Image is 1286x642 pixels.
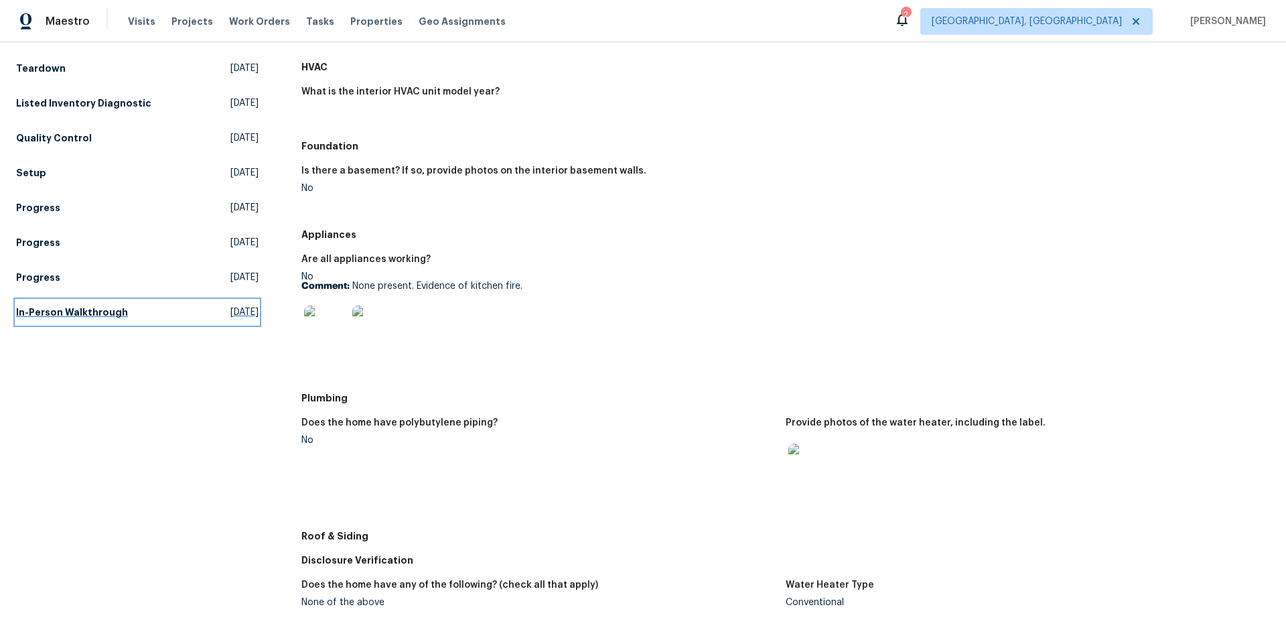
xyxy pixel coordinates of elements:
[301,580,598,590] h5: Does the home have any of the following? (check all that apply)
[16,161,259,185] a: Setup[DATE]
[932,15,1122,28] span: [GEOGRAPHIC_DATA], [GEOGRAPHIC_DATA]
[230,131,259,145] span: [DATE]
[16,201,60,214] h5: Progress
[16,97,151,110] h5: Listed Inventory Diagnostic
[786,580,874,590] h5: Water Heater Type
[16,56,259,80] a: Teardown[DATE]
[16,306,128,319] h5: In-Person Walkthrough
[16,196,259,220] a: Progress[DATE]
[230,236,259,249] span: [DATE]
[16,271,60,284] h5: Progress
[230,271,259,284] span: [DATE]
[1185,15,1266,28] span: [PERSON_NAME]
[301,228,1270,241] h5: Appliances
[786,418,1046,428] h5: Provide photos of the water heater, including the label.
[230,201,259,214] span: [DATE]
[229,15,290,28] span: Work Orders
[301,281,775,291] p: None present. Evidence of kitchen fire.
[16,236,60,249] h5: Progress
[230,97,259,110] span: [DATE]
[301,554,1270,567] h5: Disclosure Verification
[16,91,259,115] a: Listed Inventory Diagnostic[DATE]
[306,17,334,26] span: Tasks
[419,15,506,28] span: Geo Assignments
[350,15,403,28] span: Properties
[301,272,775,357] div: No
[230,62,259,75] span: [DATE]
[301,529,1270,543] h5: Roof & Siding
[301,391,1270,405] h5: Plumbing
[301,436,775,445] div: No
[301,184,775,193] div: No
[301,60,1270,74] h5: HVAC
[16,131,92,145] h5: Quality Control
[16,166,46,180] h5: Setup
[786,598,1259,607] div: Conventional
[16,265,259,290] a: Progress[DATE]
[301,598,775,607] div: None of the above
[301,87,500,97] h5: What is the interior HVAC unit model year?
[301,255,431,264] h5: Are all appliances working?
[301,139,1270,153] h5: Foundation
[16,126,259,150] a: Quality Control[DATE]
[301,166,646,176] h5: Is there a basement? If so, provide photos on the interior basement walls.
[901,8,910,21] div: 2
[16,62,66,75] h5: Teardown
[230,306,259,319] span: [DATE]
[46,15,90,28] span: Maestro
[230,166,259,180] span: [DATE]
[301,418,498,428] h5: Does the home have polybutylene piping?
[128,15,155,28] span: Visits
[301,281,350,291] b: Comment:
[16,300,259,324] a: In-Person Walkthrough[DATE]
[171,15,213,28] span: Projects
[16,231,259,255] a: Progress[DATE]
